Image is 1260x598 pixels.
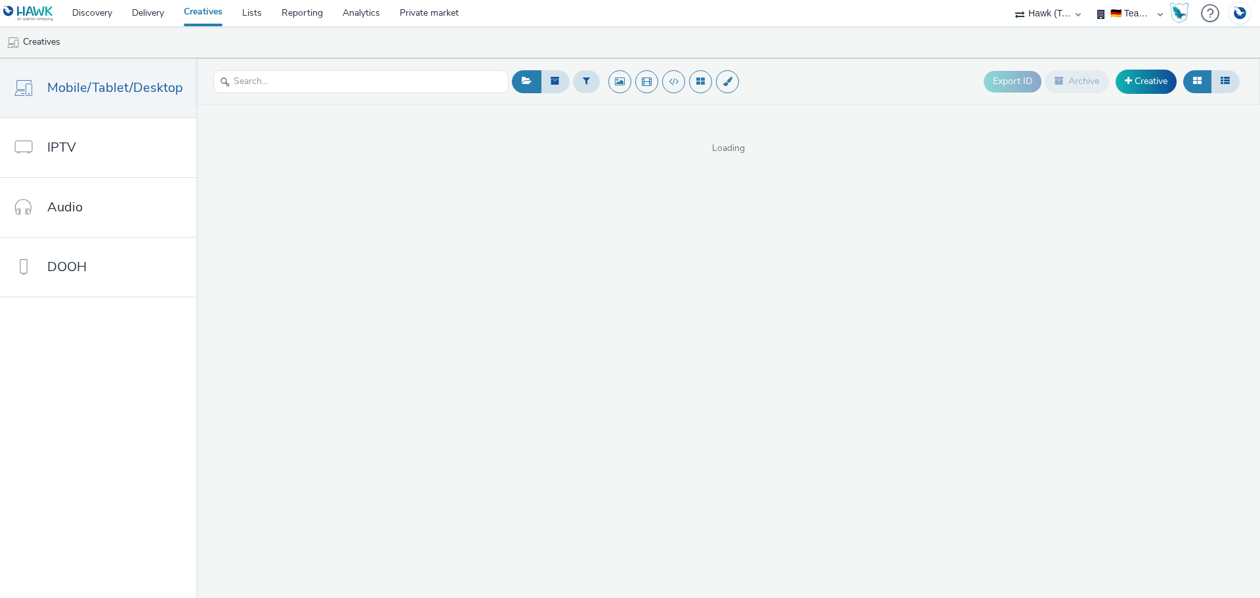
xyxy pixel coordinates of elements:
[47,78,183,97] span: Mobile/Tablet/Desktop
[1116,70,1177,93] a: Creative
[3,5,54,22] img: undefined Logo
[1045,70,1109,93] button: Archive
[213,70,509,93] input: Search...
[1169,3,1194,24] a: Hawk Academy
[984,71,1041,92] button: Export ID
[47,198,83,217] span: Audio
[47,257,87,276] span: DOOH
[1169,3,1189,24] img: Hawk Academy
[1183,70,1211,93] button: Grid
[47,138,76,157] span: IPTV
[7,36,20,49] img: mobile
[1211,70,1240,93] button: Table
[196,142,1260,155] span: Loading
[1230,3,1249,24] img: Account DE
